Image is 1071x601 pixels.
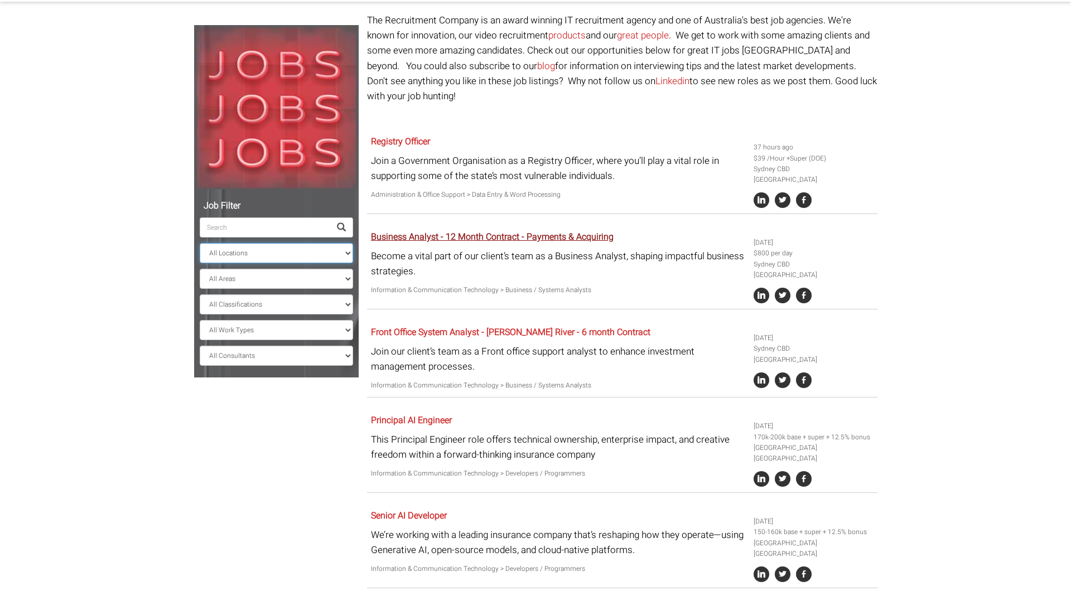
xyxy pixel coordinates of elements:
[754,333,873,343] li: [DATE]
[371,249,745,279] p: Become a vital part of our client’s team as a Business Analyst, shaping impactful business strate...
[754,421,873,432] li: [DATE]
[754,238,873,248] li: [DATE]
[367,13,877,104] p: The Recruitment Company is an award winning IT recruitment agency and one of Australia's best job...
[754,516,873,527] li: [DATE]
[371,432,745,462] p: This Principal Engineer role offers technical ownership, enterprise impact, and creative freedom ...
[655,74,689,88] a: Linkedin
[371,564,745,574] p: Information & Communication Technology > Developers / Programmers
[371,135,430,148] a: Registry Officer
[371,285,745,295] p: Information & Communication Technology > Business / Systems Analysts
[371,414,452,427] a: Principal AI Engineer
[754,432,873,443] li: 170k-200k base + super + 12.5% bonus
[754,248,873,259] li: $800 per day
[754,343,873,365] li: Sydney CBD [GEOGRAPHIC_DATA]
[371,326,650,339] a: Front Office System Analyst - [PERSON_NAME] River - 6 month Contract
[371,509,447,522] a: Senior AI Developer
[200,201,353,211] h5: Job Filter
[754,527,873,537] li: 150-160k base + super + 12.5% bonus
[537,59,555,73] a: blog
[371,153,745,183] p: Join a Government Organisation as a Registry Officer, where you’ll play a vital role in supportin...
[754,259,873,280] li: Sydney CBD [GEOGRAPHIC_DATA]
[371,527,745,558] p: We’re working with a leading insurance company that’s reshaping how they operate—using Generative...
[371,344,745,374] p: Join our client’s team as a Front office support analyst to enhance investment management processes.
[754,164,873,185] li: Sydney CBD [GEOGRAPHIC_DATA]
[371,380,745,391] p: Information & Communication Technology > Business / Systems Analysts
[754,443,873,464] li: [GEOGRAPHIC_DATA] [GEOGRAPHIC_DATA]
[200,217,330,238] input: Search
[754,153,873,164] li: $39 /Hour +Super (DOE)
[371,230,614,244] a: Business Analyst - 12 Month Contract - Payments & Acquiring
[371,468,745,479] p: Information & Communication Technology > Developers / Programmers
[754,538,873,559] li: [GEOGRAPHIC_DATA] [GEOGRAPHIC_DATA]
[754,142,873,153] li: 37 hours ago
[617,28,669,42] a: great people
[194,25,359,190] img: Jobs, Jobs, Jobs
[371,190,745,200] p: Administration & Office Support > Data Entry & Word Processing
[548,28,586,42] a: products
